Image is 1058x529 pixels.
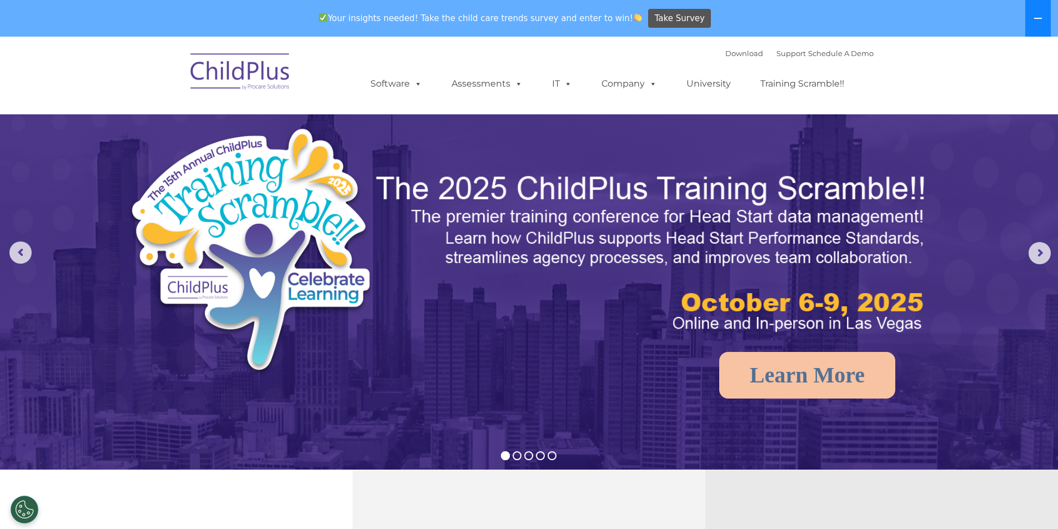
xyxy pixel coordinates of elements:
[725,49,763,58] a: Download
[749,73,855,95] a: Training Scramble!!
[648,9,711,28] a: Take Survey
[719,352,895,399] a: Learn More
[154,119,202,127] span: Phone number
[319,13,327,22] img: ✅
[11,496,38,523] button: Cookies Settings
[808,49,874,58] a: Schedule A Demo
[725,49,874,58] font: |
[185,46,296,101] img: ChildPlus by Procare Solutions
[634,13,642,22] img: 👏
[776,49,806,58] a: Support
[590,73,668,95] a: Company
[314,7,647,29] span: Your insights needed! Take the child care trends survey and enter to win!
[541,73,583,95] a: IT
[154,73,188,82] span: Last name
[440,73,534,95] a: Assessments
[359,73,433,95] a: Software
[675,73,742,95] a: University
[655,9,705,28] span: Take Survey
